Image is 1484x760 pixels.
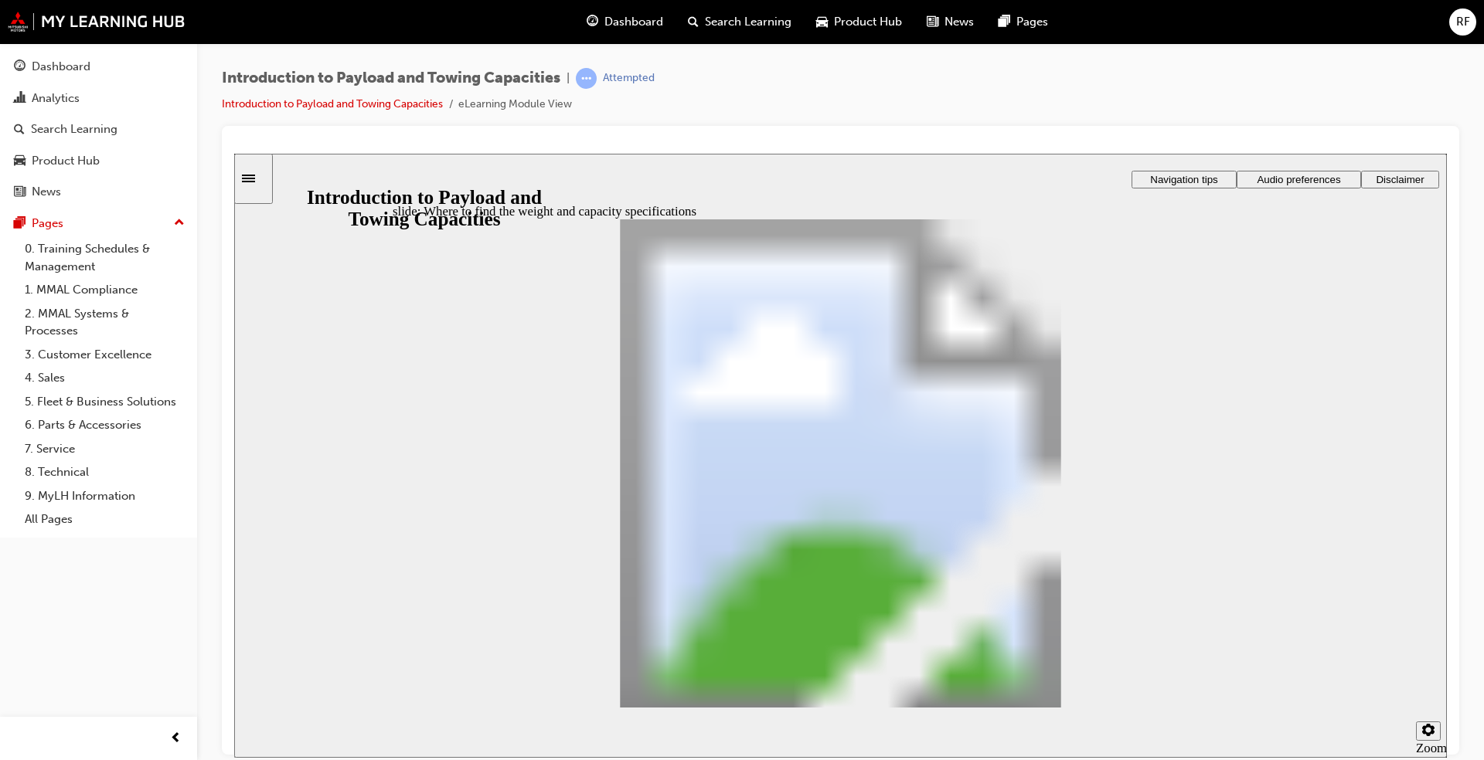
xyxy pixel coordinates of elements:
[14,92,26,106] span: chart-icon
[6,178,191,206] a: News
[19,302,191,343] a: 2. MMAL Systems & Processes
[6,84,191,113] a: Analytics
[32,90,80,107] div: Analytics
[6,209,191,238] button: Pages
[688,12,699,32] span: search-icon
[6,147,191,175] a: Product Hub
[574,6,676,38] a: guage-iconDashboard
[567,70,570,87] span: |
[222,97,443,110] a: Introduction to Payload and Towing Capacities
[897,17,1002,35] button: Navigation tips
[603,71,655,86] div: Attempted
[174,213,185,233] span: up-icon
[31,120,117,138] div: Search Learning
[1023,20,1106,32] span: Audio preferences
[604,13,663,31] span: Dashboard
[1142,20,1190,32] span: Disclaimer
[14,217,26,231] span: pages-icon
[19,237,191,278] a: 0. Training Schedules & Management
[834,13,902,31] span: Product Hub
[19,437,191,461] a: 7. Service
[32,58,90,76] div: Dashboard
[14,123,25,137] span: search-icon
[1127,17,1205,35] button: Disclaimer
[945,13,974,31] span: News
[914,6,986,38] a: news-iconNews
[19,413,191,437] a: 6. Parts & Accessories
[8,12,185,32] img: mmal
[705,13,791,31] span: Search Learning
[804,6,914,38] a: car-iconProduct Hub
[6,53,191,81] a: Dashboard
[1456,13,1470,31] span: RF
[19,390,191,414] a: 5. Fleet & Business Solutions
[1002,17,1127,35] button: Audio preferences
[19,343,191,367] a: 3. Customer Excellence
[19,484,191,508] a: 9. MyLH Information
[999,12,1010,32] span: pages-icon
[986,6,1060,38] a: pages-iconPages
[32,183,61,201] div: News
[14,60,26,74] span: guage-icon
[170,729,182,748] span: prev-icon
[32,215,63,232] div: Pages
[32,152,100,170] div: Product Hub
[927,12,938,32] span: news-icon
[1182,568,1207,587] button: Settings
[19,278,191,302] a: 1. MMAL Compliance
[222,70,560,87] span: Introduction to Payload and Towing Capacities
[19,460,191,484] a: 8. Technical
[19,366,191,390] a: 4. Sales
[816,12,828,32] span: car-icon
[19,507,191,531] a: All Pages
[676,6,804,38] a: search-iconSearch Learning
[576,68,597,89] span: learningRecordVerb_ATTEMPT-icon
[1174,554,1205,604] div: misc controls
[1182,587,1213,633] label: Zoom to fit
[14,154,26,168] span: car-icon
[1449,8,1476,36] button: RF
[6,115,191,144] a: Search Learning
[587,12,598,32] span: guage-icon
[458,96,572,114] li: eLearning Module View
[916,20,983,32] span: Navigation tips
[1016,13,1048,31] span: Pages
[6,49,191,209] button: DashboardAnalyticsSearch LearningProduct HubNews
[14,185,26,199] span: news-icon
